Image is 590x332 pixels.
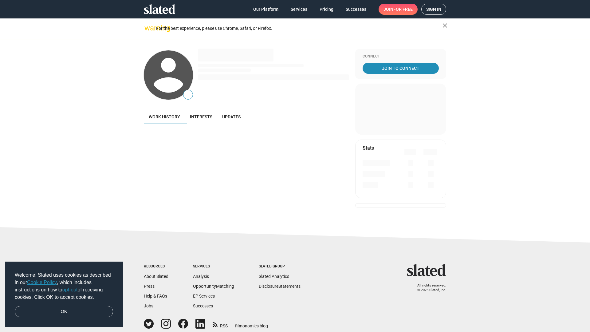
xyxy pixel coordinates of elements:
[144,24,152,32] mat-icon: warning
[144,109,185,124] a: Work history
[364,63,438,74] span: Join To Connect
[144,303,153,308] a: Jobs
[315,4,338,15] a: Pricing
[379,4,418,15] a: Joinfor free
[411,283,446,292] p: All rights reserved. © 2025 Slated, Inc.
[156,24,442,33] div: For the best experience, please use Chrome, Safari, or Firefox.
[291,4,307,15] span: Services
[185,109,217,124] a: Interests
[213,319,228,329] a: RSS
[144,274,168,279] a: About Slated
[193,274,209,279] a: Analysis
[235,323,242,328] span: film
[183,91,193,99] span: —
[363,63,439,74] a: Join To Connect
[341,4,371,15] a: Successes
[193,294,215,298] a: EP Services
[259,274,289,279] a: Slated Analytics
[193,303,213,308] a: Successes
[62,287,78,292] a: opt-out
[235,318,268,329] a: filmonomics blog
[286,4,312,15] a: Services
[441,22,449,29] mat-icon: close
[363,54,439,59] div: Connect
[193,284,234,289] a: OpportunityMatching
[426,4,441,14] span: Sign in
[259,264,301,269] div: Slated Group
[259,284,301,289] a: DisclosureStatements
[253,4,278,15] span: Our Platform
[15,271,113,301] span: Welcome! Slated uses cookies as described in our , which includes instructions on how to of recei...
[144,284,155,289] a: Press
[144,294,167,298] a: Help & FAQs
[346,4,366,15] span: Successes
[5,262,123,327] div: cookieconsent
[190,114,212,119] span: Interests
[217,109,246,124] a: Updates
[144,264,168,269] div: Resources
[320,4,333,15] span: Pricing
[149,114,180,119] span: Work history
[363,145,374,151] mat-card-title: Stats
[193,264,234,269] div: Services
[383,4,413,15] span: Join
[248,4,283,15] a: Our Platform
[393,4,413,15] span: for free
[421,4,446,15] a: Sign in
[222,114,241,119] span: Updates
[15,306,113,318] a: dismiss cookie message
[27,280,57,285] a: Cookie Policy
